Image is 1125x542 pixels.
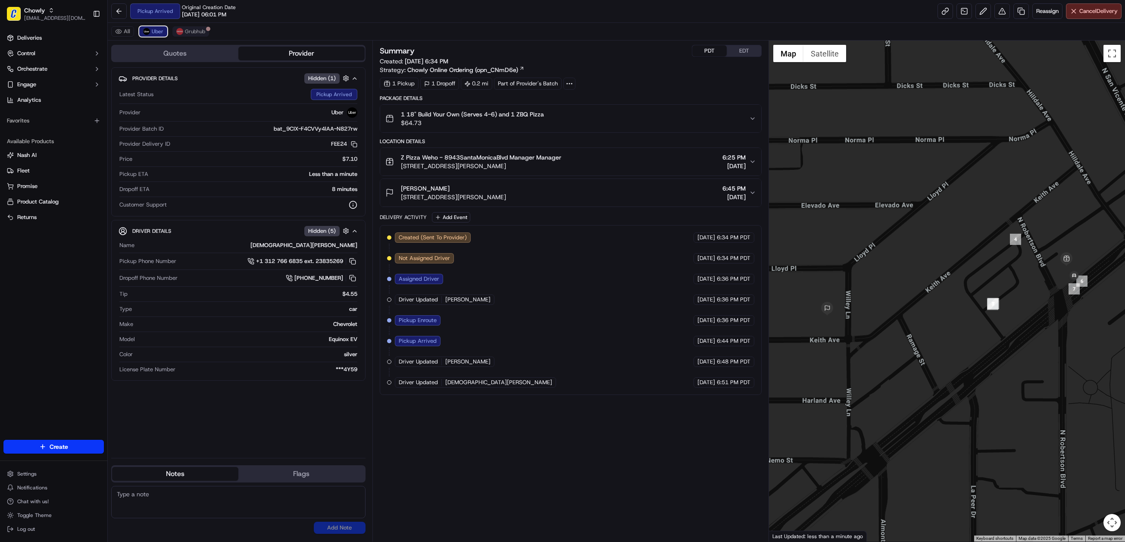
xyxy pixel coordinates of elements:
[717,296,750,304] span: 6:36 PM PDT
[399,254,450,262] span: Not Assigned Driver
[50,442,68,451] span: Create
[722,193,746,201] span: [DATE]
[22,56,155,65] input: Got a question? Start typing here...
[147,85,157,96] button: Start new chat
[1079,7,1118,15] span: Cancel Delivery
[17,512,52,519] span: Toggle Theme
[727,45,761,56] button: EDT
[461,78,492,90] div: 0.2 mi
[3,31,104,45] a: Deliveries
[3,62,104,76] button: Orchestrate
[1066,3,1122,19] button: CancelDelivery
[3,164,104,178] button: Fleet
[112,47,238,60] button: Quotes
[286,273,357,283] a: [PHONE_NUMBER]
[380,57,448,66] span: Created:
[119,241,134,249] span: Name
[119,109,141,116] span: Provider
[3,148,104,162] button: Nash AI
[407,66,518,74] span: Chowly Online Ordering (opn_CNmD6e)
[771,530,800,542] a: Open this area in Google Maps (opens a new window)
[405,57,448,65] span: [DATE] 6:34 PM
[3,179,104,193] button: Promise
[17,81,36,88] span: Engage
[697,296,715,304] span: [DATE]
[399,337,437,345] span: Pickup Arrived
[29,91,109,98] div: We're available if you need us!
[697,358,715,366] span: [DATE]
[3,195,104,209] button: Product Catalog
[119,320,133,328] span: Make
[256,257,343,265] span: +1 312 766 6835 ext. 23835269
[119,274,178,282] span: Dropoff Phone Number
[3,3,89,24] button: ChowlyChowly[EMAIL_ADDRESS][DOMAIN_NAME]
[399,296,438,304] span: Driver Updated
[3,495,104,508] button: Chat with us!
[111,26,134,37] button: All
[1036,7,1059,15] span: Reassign
[119,201,167,209] span: Customer Support
[17,484,47,491] span: Notifications
[17,50,35,57] span: Control
[238,467,365,481] button: Flags
[380,148,761,175] button: Z Pizza Weho - 8943SantaMonicaBlvd Manager Manager[STREET_ADDRESS][PERSON_NAME]6:25 PM[DATE]
[247,257,357,266] a: +1 312 766 6835 ext. 23835269
[3,114,104,128] div: Favorites
[1103,45,1121,62] button: Toggle fullscreen view
[717,379,750,386] span: 6:51 PM PDT
[24,6,45,15] button: Chowly
[722,162,746,170] span: [DATE]
[137,320,357,328] div: Chevrolet
[987,298,998,309] div: 3
[17,198,59,206] span: Product Catalog
[24,15,86,22] button: [EMAIL_ADDRESS][DOMAIN_NAME]
[401,184,450,193] span: [PERSON_NAME]
[420,78,459,90] div: 1 Dropoff
[7,151,100,159] a: Nash AI
[119,351,133,358] span: Color
[3,78,104,91] button: Engage
[342,155,357,163] span: $7.10
[717,234,750,241] span: 6:34 PM PDT
[9,35,157,49] p: Welcome 👋
[9,126,16,133] div: 📗
[17,125,66,134] span: Knowledge Base
[138,335,357,343] div: Equinox EV
[717,254,750,262] span: 6:34 PM PDT
[69,122,142,138] a: 💻API Documentation
[380,138,762,145] div: Location Details
[3,523,104,535] button: Log out
[401,110,544,119] span: 1 18" Build Your Own (Serves 4-6) and 1 ZBQ Pizza
[139,26,167,37] button: Uber
[119,140,170,148] span: Provider Delivery ID
[119,125,164,133] span: Provider Batch ID
[9,83,24,98] img: 1736555255976-a54dd68f-1ca7-489b-9aae-adbdc363a1c4
[138,241,357,249] div: [DEMOGRAPHIC_DATA][PERSON_NAME]
[304,73,351,84] button: Hidden (1)
[1010,234,1021,245] div: 4
[722,184,746,193] span: 6:45 PM
[119,185,150,193] span: Dropoff ETA
[86,147,104,153] span: Pylon
[432,212,470,222] button: Add Event
[131,290,357,298] div: $4.55
[717,316,750,324] span: 6:36 PM PDT
[380,95,762,102] div: Package Details
[769,531,867,542] div: Last Updated: less than a minute ago
[17,167,30,175] span: Fleet
[17,151,37,159] span: Nash AI
[399,379,438,386] span: Driver Updated
[1071,536,1083,541] a: Terms (opens in new tab)
[132,75,178,82] span: Provider Details
[347,107,357,118] img: uber-new-logo.jpeg
[380,214,427,221] div: Delivery Activity
[1088,536,1122,541] a: Report a map error
[119,366,175,373] span: License Plate Number
[717,337,750,345] span: 6:44 PM PDT
[697,275,715,283] span: [DATE]
[119,170,148,178] span: Pickup ETA
[380,66,525,74] div: Strategy:
[1019,536,1066,541] span: Map data ©2025 Google
[3,93,104,107] a: Analytics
